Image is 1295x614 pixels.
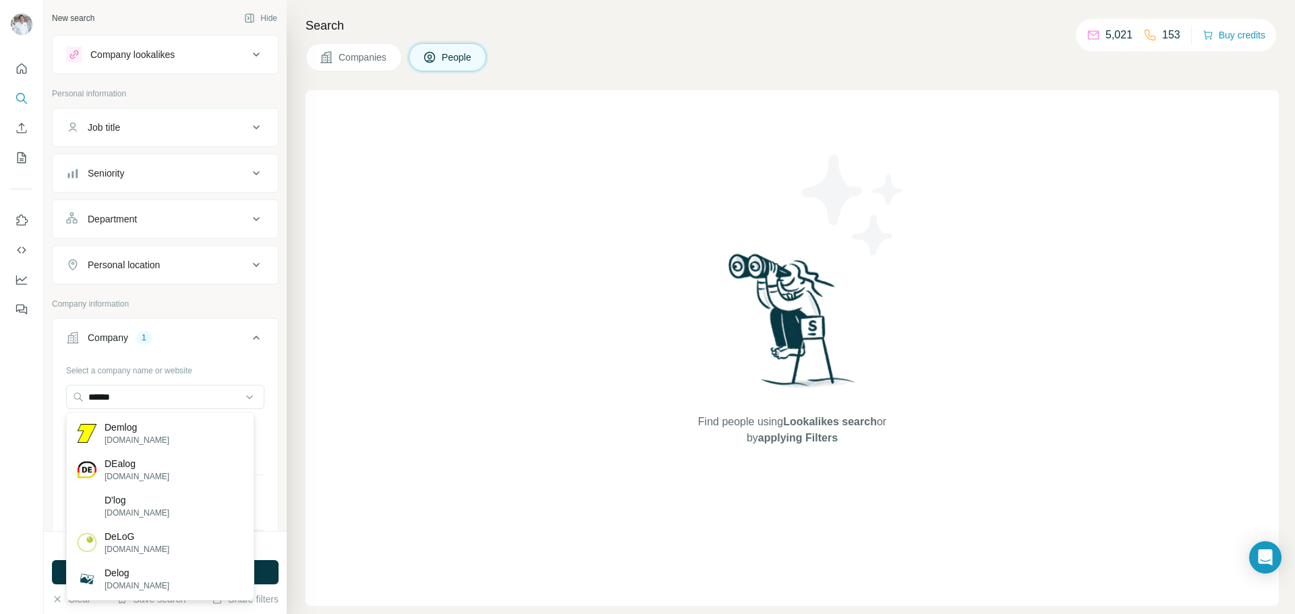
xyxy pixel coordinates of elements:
img: Avatar [11,13,32,35]
span: People [442,51,473,64]
img: Surfe Illustration - Stars [793,144,914,266]
p: 153 [1162,27,1180,43]
button: Clear [52,592,90,606]
span: Companies [339,51,388,64]
button: Company lookalikes [53,38,278,71]
button: Use Surfe API [11,238,32,262]
img: DEalog [78,460,96,479]
p: [DOMAIN_NAME] [105,434,169,446]
div: Personal location [88,258,160,272]
span: Lookalikes search [783,416,877,427]
img: D'log [78,497,96,516]
p: DeLoG [105,530,169,543]
p: DEalog [105,457,169,470]
button: My lists [11,146,32,170]
h4: Search [306,16,1279,35]
p: [DOMAIN_NAME] [105,543,169,555]
span: applying Filters [758,432,838,443]
button: Department [53,203,278,235]
button: Seniority [53,157,278,189]
div: Select a company name or website [66,359,264,377]
div: New search [52,12,94,24]
button: Job title [53,111,278,144]
button: Feedback [11,297,32,321]
button: Dashboard [11,268,32,292]
button: Search [11,86,32,111]
p: [DOMAIN_NAME] [105,470,169,483]
button: Personal location [53,249,278,281]
div: Open Intercom Messenger [1249,541,1282,574]
p: [DOMAIN_NAME] [105,507,169,519]
div: 1 [136,332,152,344]
img: Surfe Illustration - Woman searching with binoculars [722,250,863,400]
span: Find people using or by [684,414,900,446]
p: D'log [105,493,169,507]
div: Company [88,331,128,344]
p: Delog [105,566,169,580]
button: Hide [235,8,287,28]
div: Company lookalikes [90,48,175,61]
div: Seniority [88,166,124,180]
div: Job title [88,121,120,134]
img: Demlog [78,424,96,443]
button: Use Surfe on LinkedIn [11,208,32,233]
img: DeLoG [78,533,96,552]
p: Company information [52,298,279,310]
p: Demlog [105,421,169,434]
img: Delog [78,570,96,588]
p: Personal information [52,88,279,100]
div: Department [88,212,137,226]
p: 5,021 [1105,27,1132,43]
button: Quick start [11,57,32,81]
button: Run search [52,560,279,584]
button: Enrich CSV [11,116,32,140]
p: [DOMAIN_NAME] [105,580,169,592]
button: Company1 [53,321,278,359]
button: Buy credits [1203,26,1265,44]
